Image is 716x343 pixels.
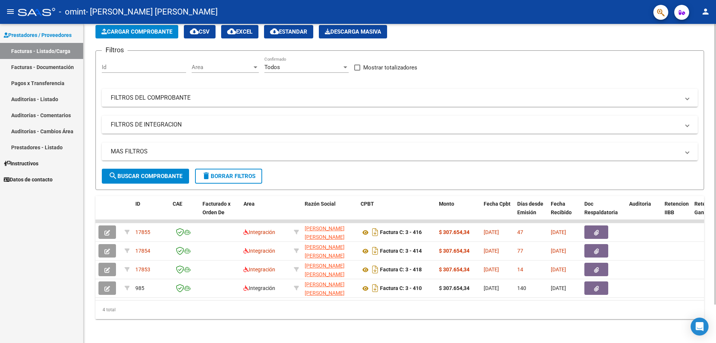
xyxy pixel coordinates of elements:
[190,27,199,36] mat-icon: cloud_download
[264,64,280,71] span: Todos
[551,229,566,235] span: [DATE]
[6,7,15,16] mat-icon: menu
[517,201,543,215] span: Días desde Emisión
[380,286,422,291] strong: Factura C: 3 - 410
[190,28,210,35] span: CSV
[305,224,355,240] div: 27355748044
[4,175,53,184] span: Datos de contacto
[135,201,140,207] span: ID
[244,266,275,272] span: Integración
[358,196,436,229] datatable-header-cell: CPBT
[517,248,523,254] span: 77
[184,25,216,38] button: CSV
[691,318,709,336] div: Open Intercom Messenger
[662,196,691,229] datatable-header-cell: Retencion IIBB
[439,285,470,291] strong: $ 307.654,34
[319,25,387,38] button: Descarga Masiva
[109,171,117,180] mat-icon: search
[305,281,345,296] span: [PERSON_NAME] [PERSON_NAME]
[270,28,307,35] span: Estandar
[135,229,150,235] span: 17855
[244,285,275,291] span: Integración
[227,27,236,36] mat-icon: cloud_download
[517,266,523,272] span: 14
[380,248,422,254] strong: Factura C: 3 - 414
[173,201,182,207] span: CAE
[4,159,38,168] span: Instructivos
[302,196,358,229] datatable-header-cell: Razón Social
[484,229,499,235] span: [DATE]
[244,229,275,235] span: Integración
[551,248,566,254] span: [DATE]
[102,143,698,160] mat-expansion-panel-header: MAS FILTROS
[111,121,680,129] mat-panel-title: FILTROS DE INTEGRACION
[551,266,566,272] span: [DATE]
[363,63,417,72] span: Mostrar totalizadores
[305,244,345,259] span: [PERSON_NAME] [PERSON_NAME]
[86,4,218,20] span: - [PERSON_NAME] [PERSON_NAME]
[305,262,355,277] div: 27355748044
[221,25,258,38] button: EXCEL
[102,89,698,107] mat-expansion-panel-header: FILTROS DEL COMPROBANTE
[361,201,374,207] span: CPBT
[305,225,345,240] span: [PERSON_NAME] [PERSON_NAME]
[484,248,499,254] span: [DATE]
[581,196,626,229] datatable-header-cell: Doc Respaldatoria
[380,230,422,236] strong: Factura C: 3 - 416
[200,196,241,229] datatable-header-cell: Facturado x Orden De
[629,201,651,207] span: Auditoria
[319,25,387,38] app-download-masive: Descarga masiva de comprobantes (adjuntos)
[59,4,86,20] span: - omint
[192,64,252,71] span: Area
[135,266,150,272] span: 17853
[484,266,499,272] span: [DATE]
[4,31,72,39] span: Prestadores / Proveedores
[264,25,313,38] button: Estandar
[514,196,548,229] datatable-header-cell: Días desde Emisión
[95,25,178,38] button: Cargar Comprobante
[517,229,523,235] span: 47
[370,245,380,257] i: Descargar documento
[102,45,128,55] h3: Filtros
[370,282,380,294] i: Descargar documento
[548,196,581,229] datatable-header-cell: Fecha Recibido
[305,201,336,207] span: Razón Social
[135,285,144,291] span: 985
[111,94,680,102] mat-panel-title: FILTROS DEL COMPROBANTE
[244,248,275,254] span: Integración
[370,226,380,238] i: Descargar documento
[305,263,345,277] span: [PERSON_NAME] [PERSON_NAME]
[551,201,572,215] span: Fecha Recibido
[370,264,380,275] i: Descargar documento
[202,201,230,215] span: Facturado x Orden De
[551,285,566,291] span: [DATE]
[270,27,279,36] mat-icon: cloud_download
[244,201,255,207] span: Area
[626,196,662,229] datatable-header-cell: Auditoria
[305,243,355,259] div: 27355748044
[665,201,689,215] span: Retencion IIBB
[101,28,172,35] span: Cargar Comprobante
[132,196,170,229] datatable-header-cell: ID
[436,196,481,229] datatable-header-cell: Monto
[202,171,211,180] mat-icon: delete
[195,169,262,184] button: Borrar Filtros
[325,28,381,35] span: Descarga Masiva
[102,169,189,184] button: Buscar Comprobante
[701,7,710,16] mat-icon: person
[481,196,514,229] datatable-header-cell: Fecha Cpbt
[439,229,470,235] strong: $ 307.654,34
[484,201,511,207] span: Fecha Cpbt
[380,267,422,273] strong: Factura C: 3 - 418
[439,266,470,272] strong: $ 307.654,34
[439,248,470,254] strong: $ 307.654,34
[95,300,704,319] div: 4 total
[517,285,526,291] span: 140
[135,248,150,254] span: 17854
[305,280,355,296] div: 27355748044
[241,196,291,229] datatable-header-cell: Area
[170,196,200,229] datatable-header-cell: CAE
[484,285,499,291] span: [DATE]
[439,201,454,207] span: Monto
[102,116,698,134] mat-expansion-panel-header: FILTROS DE INTEGRACION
